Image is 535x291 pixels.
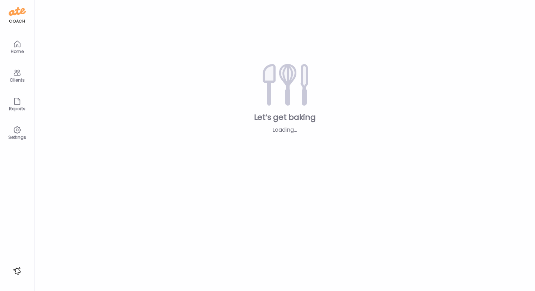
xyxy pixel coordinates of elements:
[9,18,25,24] div: coach
[9,6,26,17] img: ate
[235,126,335,134] div: Loading...
[4,78,30,82] div: Clients
[4,49,30,54] div: Home
[4,135,30,140] div: Settings
[46,112,524,123] div: Let’s get baking
[4,106,30,111] div: Reports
